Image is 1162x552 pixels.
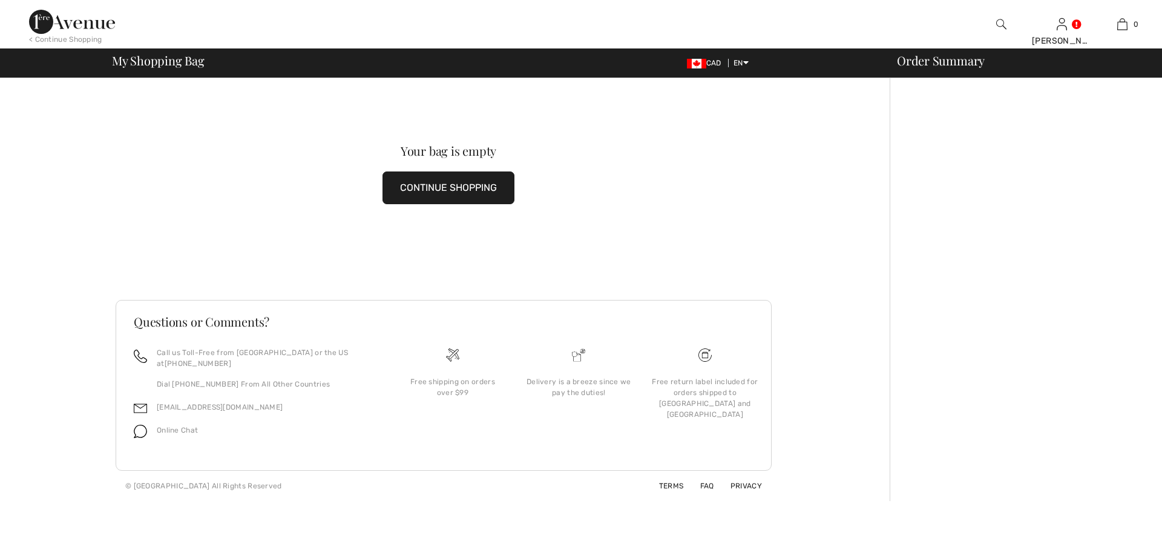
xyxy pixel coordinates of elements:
div: < Continue Shopping [29,34,102,45]
button: CONTINUE SHOPPING [382,171,514,204]
h3: Questions or Comments? [134,316,753,328]
div: Free shipping on orders over $99 [399,376,506,398]
div: Order Summary [882,55,1155,67]
img: Delivery is a breeze since we pay the duties! [572,348,585,362]
span: EN [734,59,749,67]
p: Call us Toll-Free from [GEOGRAPHIC_DATA] or the US at [157,347,375,369]
a: Sign In [1057,18,1067,30]
img: Canadian Dollar [687,59,706,68]
a: Privacy [716,482,762,490]
a: Terms [645,482,684,490]
a: FAQ [686,482,714,490]
img: My Bag [1117,17,1128,32]
p: Dial [PHONE_NUMBER] From All Other Countries [157,379,375,390]
a: [PHONE_NUMBER] [165,359,231,368]
a: [EMAIL_ADDRESS][DOMAIN_NAME] [157,403,283,411]
img: email [134,402,147,415]
a: 0 [1092,17,1152,32]
div: [PERSON_NAME] [1032,35,1091,47]
div: Free return label included for orders shipped to [GEOGRAPHIC_DATA] and [GEOGRAPHIC_DATA] [652,376,758,420]
div: © [GEOGRAPHIC_DATA] All Rights Reserved [125,481,282,491]
img: My Info [1057,17,1067,32]
span: Online Chat [157,426,198,434]
img: Free shipping on orders over $99 [446,348,459,362]
img: 1ère Avenue [29,10,115,34]
span: My Shopping Bag [112,55,205,67]
img: Free shipping on orders over $99 [698,348,712,362]
img: search the website [996,17,1006,32]
span: 0 [1134,19,1138,30]
span: CAD [687,59,726,67]
img: call [134,350,147,363]
div: Your bag is empty [149,145,748,157]
img: chat [134,425,147,438]
div: Delivery is a breeze since we pay the duties! [525,376,632,398]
